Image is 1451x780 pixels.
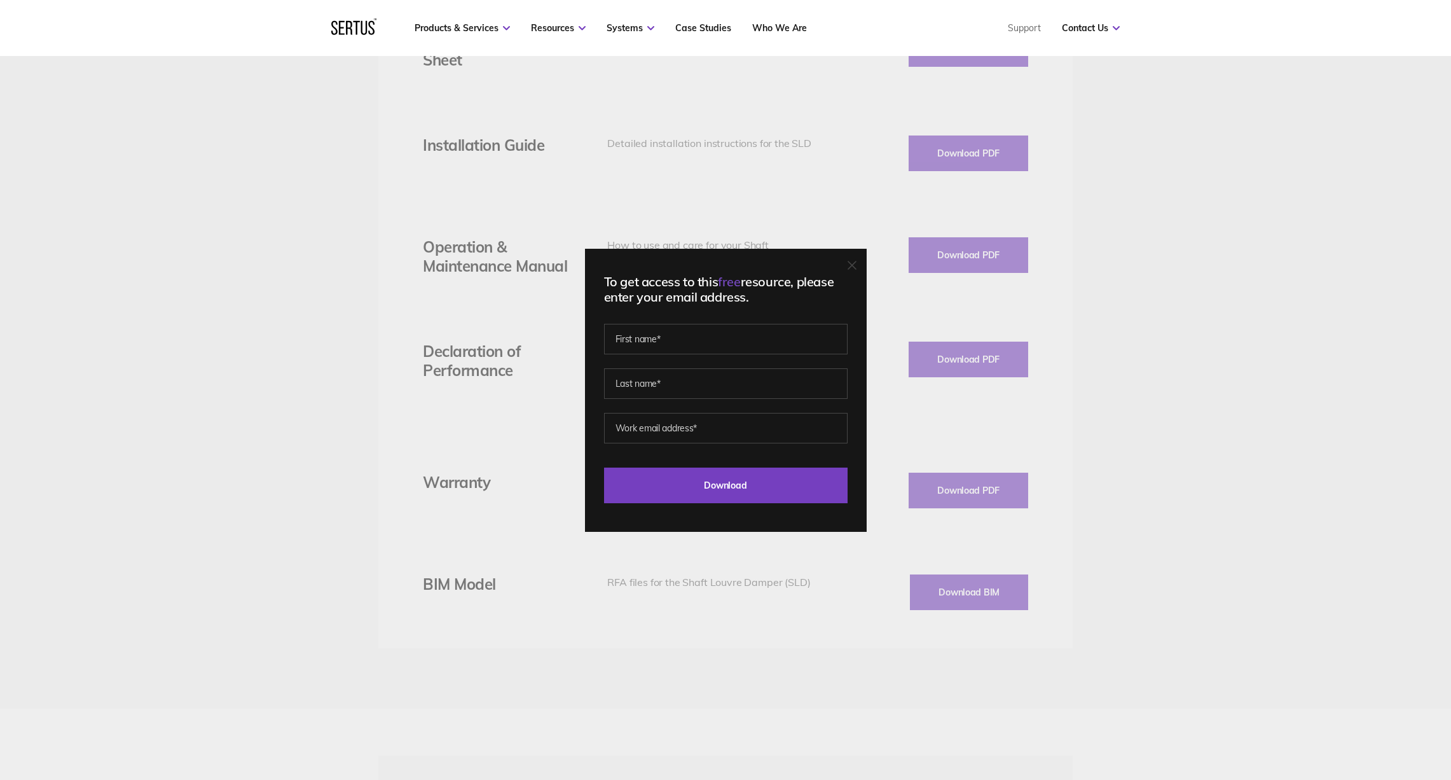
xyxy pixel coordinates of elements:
[675,22,731,34] a: Case Studies
[752,22,807,34] a: Who We Are
[1222,632,1451,780] iframe: Chat Widget
[604,413,848,443] input: Work email address*
[607,22,654,34] a: Systems
[531,22,586,34] a: Resources
[604,368,848,399] input: Last name*
[415,22,510,34] a: Products & Services
[718,274,740,289] span: free
[1008,22,1041,34] a: Support
[1062,22,1120,34] a: Contact Us
[604,274,848,305] div: To get access to this resource, please enter your email address.
[604,324,848,354] input: First name*
[604,468,848,503] input: Download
